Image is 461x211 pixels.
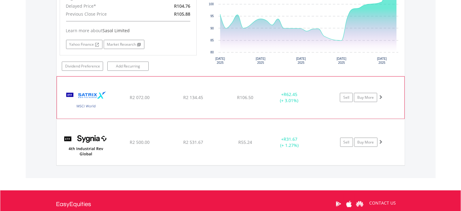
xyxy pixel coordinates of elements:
text: [DATE] 2025 [337,57,347,64]
text: 95 [210,14,214,18]
a: Dividend Preference [62,62,103,71]
text: 80 [210,51,214,54]
div: + (+ 1.27%) [266,136,313,148]
a: Buy More [354,138,377,147]
div: Learn more about [66,28,190,34]
text: [DATE] 2025 [215,57,225,64]
span: Sasol Limited [103,28,130,33]
img: EQU.ZA.STXWDM.png [60,84,113,117]
a: Add Recurring [107,62,149,71]
span: R106.50 [237,94,253,100]
text: 85 [210,39,214,42]
text: [DATE] 2025 [296,57,306,64]
a: Buy More [354,93,377,102]
span: R104.76 [174,3,190,9]
span: R105.88 [174,11,190,17]
text: 100 [209,2,214,6]
text: [DATE] 2025 [256,57,266,64]
div: Delayed Price* [61,2,151,10]
a: Sell [340,93,353,102]
a: Sell [340,138,353,147]
img: EQU.ZA.SYG4IR.png [60,127,112,164]
text: [DATE] 2025 [377,57,387,64]
text: 90 [210,27,214,30]
span: R2 531.67 [183,139,203,145]
span: R2 134.45 [183,94,203,100]
span: R62.45 [284,91,297,97]
span: R2 500.00 [130,139,150,145]
a: Yahoo Finance [66,40,102,49]
span: R55.24 [238,139,252,145]
span: R31.67 [284,136,297,142]
a: Market Research [104,40,144,49]
div: + (+ 3.01%) [266,91,312,104]
div: Previous Close Price [61,10,151,18]
span: R2 072.00 [130,94,150,100]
